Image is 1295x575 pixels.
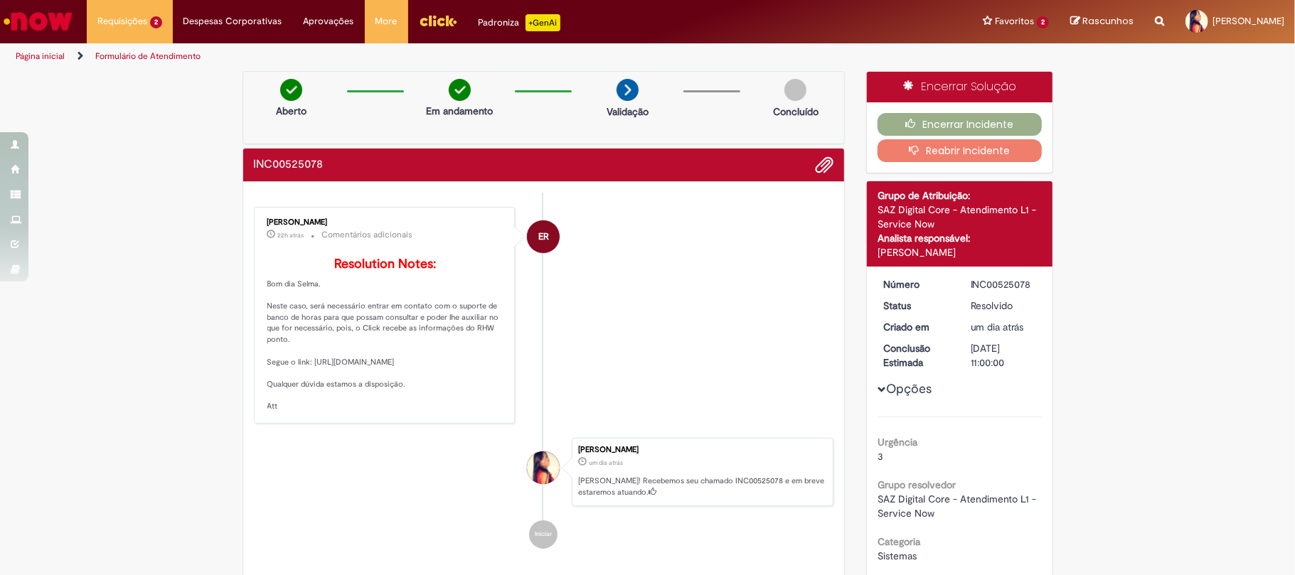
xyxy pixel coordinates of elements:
[589,458,623,467] time: 29/09/2025 22:21:22
[878,535,920,548] b: Categoria
[538,220,549,254] span: ER
[971,299,1037,313] div: Resolvido
[527,451,560,484] div: Selma Conceicao Amorim
[1,7,75,36] img: ServiceNow
[878,436,917,448] b: Urgência
[304,14,354,28] span: Aprovações
[878,245,1042,259] div: [PERSON_NAME]
[254,158,324,171] h2: INC00525078 Histórico de tíquete
[867,72,1052,102] div: Encerrar Solução
[995,14,1034,28] span: Favoritos
[878,188,1042,203] div: Grupo de Atribuição:
[375,14,398,28] span: More
[267,218,504,227] div: [PERSON_NAME]
[16,50,65,62] a: Página inicial
[322,229,413,241] small: Comentários adicionais
[254,438,834,506] li: Selma Conceicao Amorim
[1037,16,1049,28] span: 2
[878,478,956,491] b: Grupo resolvedor
[878,139,1042,162] button: Reabrir Incidente
[589,458,623,467] span: um dia atrás
[183,14,282,28] span: Despesas Corporativas
[1070,15,1134,28] a: Rascunhos
[617,79,639,101] img: arrow-next.png
[527,220,560,253] div: Emerson Ribeiro
[334,256,436,272] b: Resolution Notes:
[873,320,960,334] dt: Criado em
[878,549,917,562] span: Sistemas
[784,79,806,101] img: img-circle-grey.png
[878,203,1042,231] div: SAZ Digital Core - Atendimento L1 - Service Now
[971,341,1037,370] div: [DATE] 11:00:00
[426,104,493,118] p: Em andamento
[971,277,1037,291] div: INC00525078
[267,257,504,412] p: Bom dia Selma. Neste caso, será necessário entrar em contato com o suporte de banco de horas para...
[873,341,960,370] dt: Conclusão Estimada
[971,321,1024,333] time: 29/09/2025 22:21:22
[878,450,883,463] span: 3
[254,193,834,563] ul: Histórico de tíquete
[95,50,201,62] a: Formulário de Atendimento
[526,14,560,31] p: +GenAi
[878,113,1042,136] button: Encerrar Incidente
[479,14,560,31] div: Padroniza
[773,104,819,119] p: Concluído
[280,79,302,101] img: check-circle-green.png
[873,277,960,291] dt: Número
[97,14,147,28] span: Requisições
[278,231,304,240] time: 30/09/2025 11:40:33
[578,446,826,454] div: [PERSON_NAME]
[878,231,1042,245] div: Analista responsável:
[150,16,162,28] span: 2
[419,10,457,31] img: click_logo_yellow_360x200.png
[276,104,307,118] p: Aberto
[878,493,1039,520] span: SAZ Digital Core - Atendimento L1 - Service Now
[607,104,649,119] p: Validação
[1213,15,1284,27] span: [PERSON_NAME]
[449,79,471,101] img: check-circle-green.png
[11,43,853,70] ul: Trilhas de página
[578,475,826,498] p: [PERSON_NAME]! Recebemos seu chamado INC00525078 e em breve estaremos atuando.
[873,299,960,313] dt: Status
[1082,14,1134,28] span: Rascunhos
[815,156,833,174] button: Adicionar anexos
[971,321,1024,333] span: um dia atrás
[278,231,304,240] span: 22h atrás
[971,320,1037,334] div: 29/09/2025 22:21:22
